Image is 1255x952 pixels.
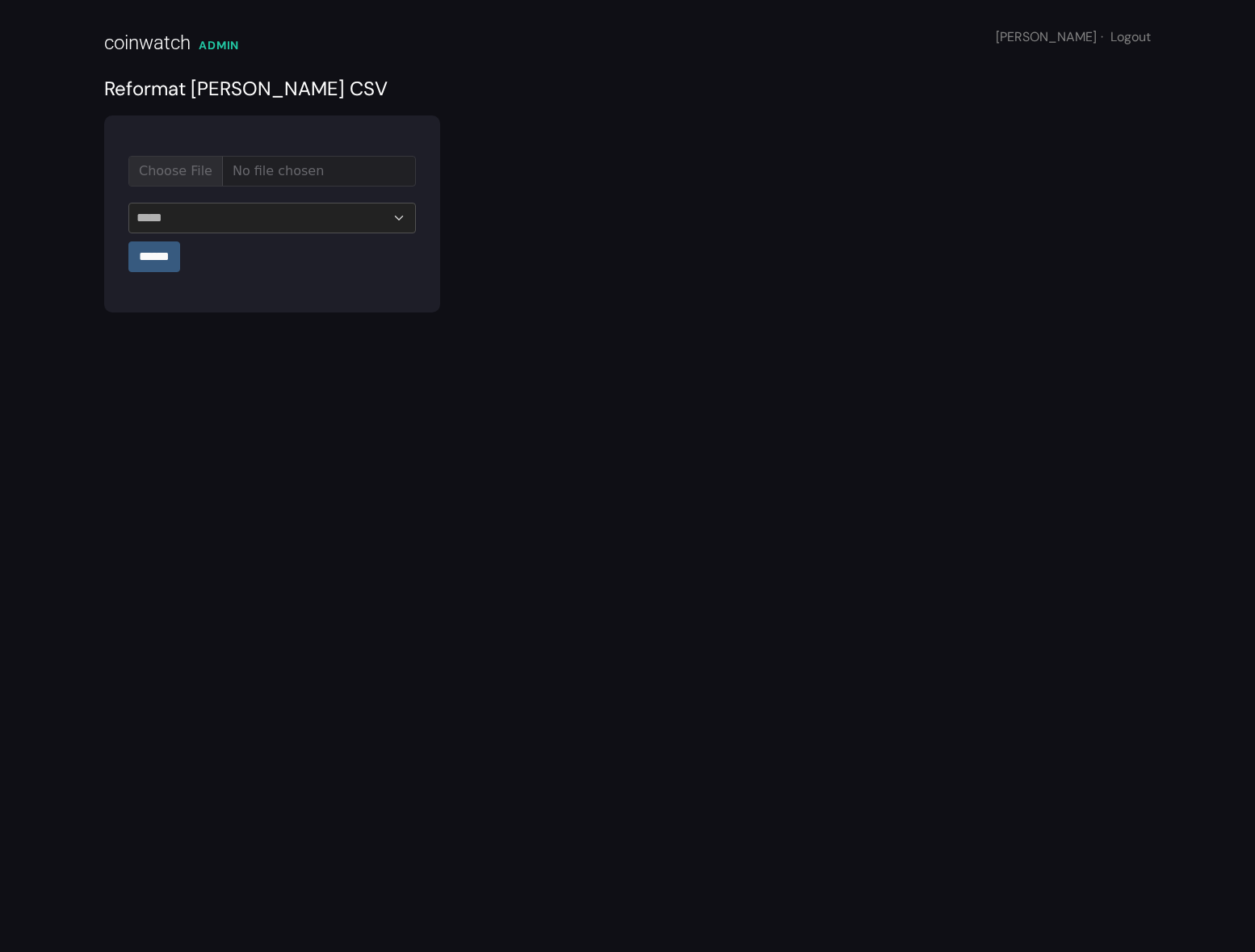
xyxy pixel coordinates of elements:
[996,27,1151,47] div: [PERSON_NAME]
[1110,28,1151,45] a: Logout
[104,28,191,57] div: coinwatch
[1101,28,1103,45] span: ·
[199,37,239,54] div: ADMIN
[104,74,1151,103] div: Reformat [PERSON_NAME] CSV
